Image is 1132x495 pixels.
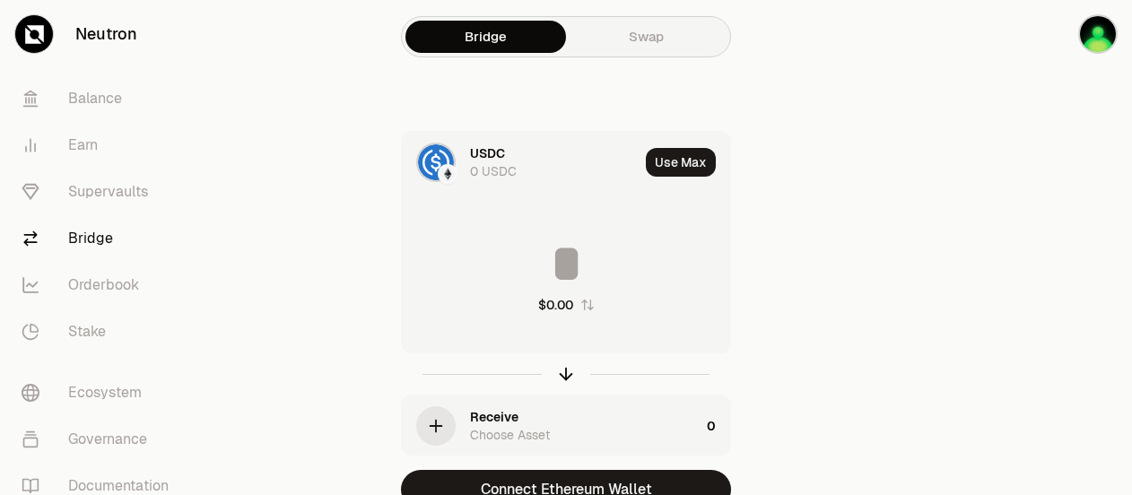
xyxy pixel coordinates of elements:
div: $0.00 [538,296,573,314]
div: Receive [470,408,518,426]
img: AJ [1080,16,1116,52]
div: Choose Asset [470,426,550,444]
a: Governance [7,416,194,463]
a: Bridge [7,215,194,262]
img: USDC Logo [418,144,454,180]
a: Earn [7,122,194,169]
img: Ethereum Logo [440,166,456,182]
button: $0.00 [538,296,595,314]
div: 0 [707,395,730,456]
div: USDC LogoEthereum LogoUSDC0 USDC [402,132,639,193]
div: 0 USDC [470,162,517,180]
a: Stake [7,308,194,355]
a: Orderbook [7,262,194,308]
a: Ecosystem [7,369,194,416]
a: Bridge [405,21,566,53]
a: Balance [7,75,194,122]
button: Use Max [646,148,716,177]
button: ReceiveChoose Asset0 [402,395,730,456]
a: Supervaults [7,169,194,215]
div: USDC [470,144,505,162]
div: ReceiveChoose Asset [402,395,700,456]
a: Swap [566,21,727,53]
